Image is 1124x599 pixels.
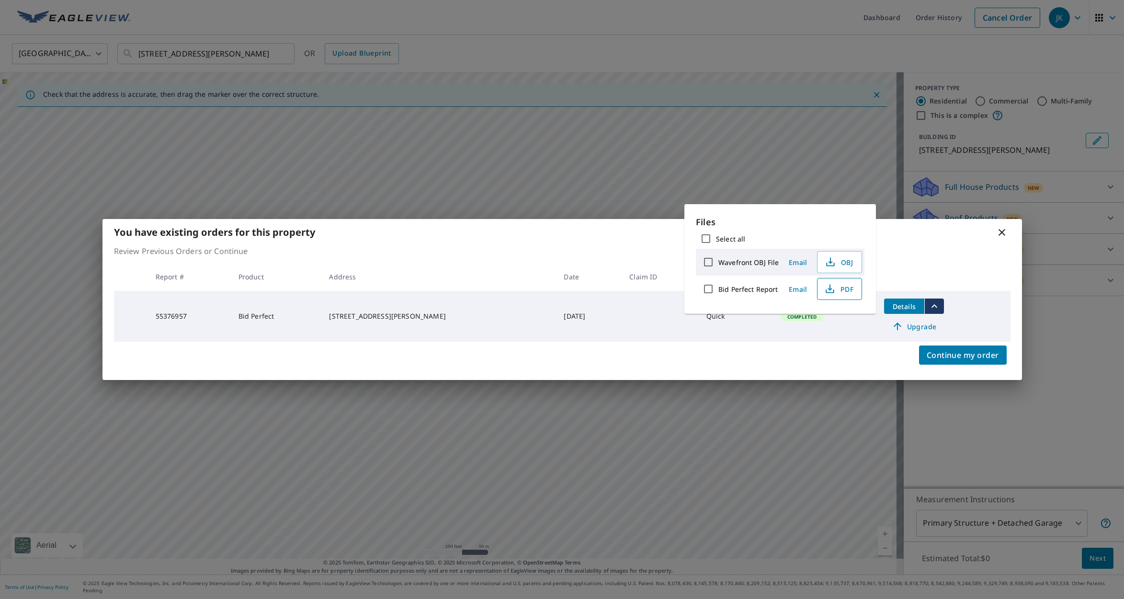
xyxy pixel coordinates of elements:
[321,263,556,291] th: Address
[786,285,809,294] span: Email
[823,283,854,295] span: PDF
[786,258,809,267] span: Email
[114,226,315,239] b: You have existing orders for this property
[884,299,924,314] button: detailsBtn-55376957
[783,282,813,297] button: Email
[329,311,548,321] div: [STREET_ADDRESS][PERSON_NAME]
[622,263,699,291] th: Claim ID
[817,251,862,273] button: OBJ
[890,321,938,332] span: Upgrade
[148,291,231,342] td: 55376957
[716,234,745,243] label: Select all
[699,291,773,342] td: Quick
[924,299,944,314] button: filesDropdownBtn-55376957
[890,302,919,311] span: Details
[823,256,854,268] span: OBJ
[114,245,1010,257] p: Review Previous Orders or Continue
[231,291,322,342] td: Bid Perfect
[817,278,862,300] button: PDF
[884,319,944,334] a: Upgrade
[919,346,1007,365] button: Continue my order
[696,216,864,229] p: Files
[231,263,322,291] th: Product
[148,263,231,291] th: Report #
[556,263,622,291] th: Date
[927,348,999,362] span: Continue my order
[718,258,779,267] label: Wavefront OBJ File
[783,255,813,270] button: Email
[718,285,778,294] label: Bid Perfect Report
[782,313,822,320] span: Completed
[556,291,622,342] td: [DATE]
